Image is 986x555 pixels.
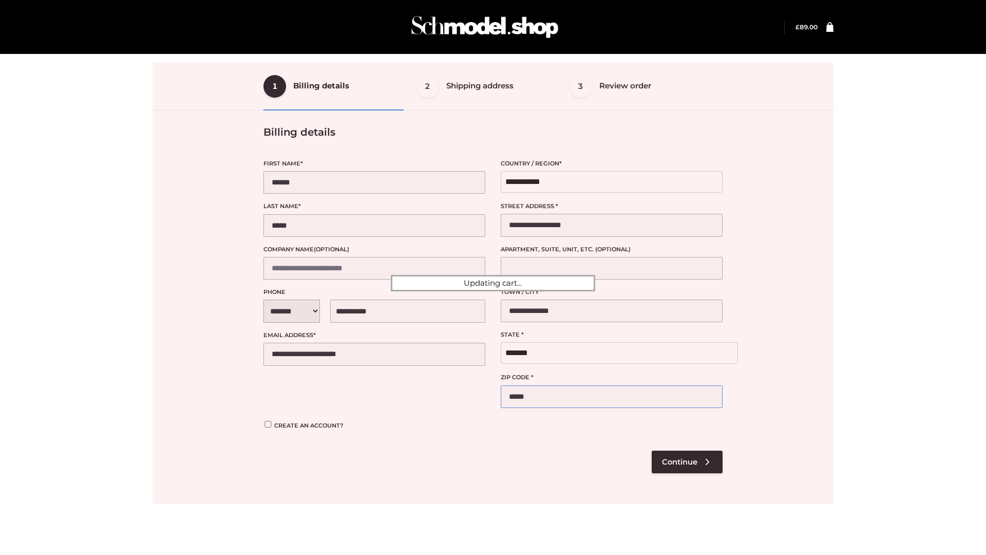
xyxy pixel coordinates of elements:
bdi: 89.00 [795,23,818,31]
div: Updating cart... [391,275,595,291]
img: Schmodel Admin 964 [408,7,562,47]
a: £89.00 [795,23,818,31]
span: £ [795,23,800,31]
